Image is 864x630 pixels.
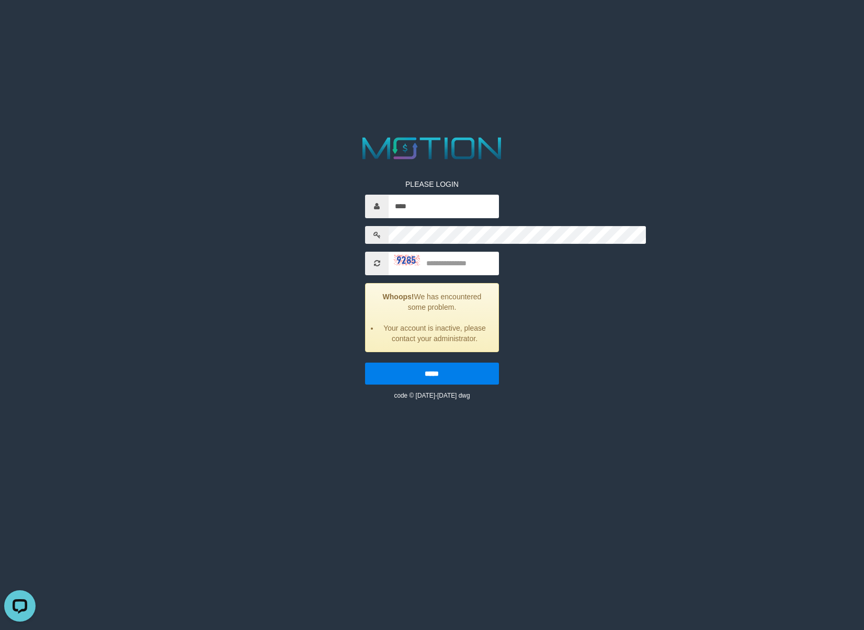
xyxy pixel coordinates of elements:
[379,323,490,344] li: Your account is inactive, please contact your administrator.
[394,255,420,265] img: cdcc
[356,133,507,163] img: MOTION_logo.png
[383,292,414,301] strong: Whoops!
[365,179,498,189] p: PLEASE LOGIN
[365,283,498,352] div: We has encountered some problem.
[394,392,470,399] small: code © [DATE]-[DATE] dwg
[4,4,36,36] button: Open LiveChat chat widget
